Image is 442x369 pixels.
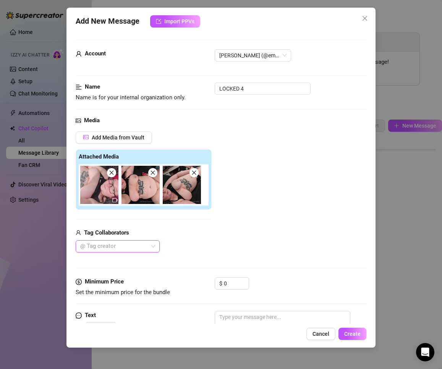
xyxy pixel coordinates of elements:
[83,134,89,140] span: picture
[80,166,118,204] img: media
[163,166,201,204] img: media
[84,229,129,236] strong: Tag Collaborators
[150,15,200,28] button: Import PPVs
[76,15,139,28] span: Add New Message
[164,18,194,24] span: Import PPVs
[76,228,81,238] span: user
[85,50,106,57] strong: Account
[344,331,361,337] span: Create
[76,116,81,125] span: picture
[85,83,100,90] strong: Name
[92,134,144,141] span: Add Media from Vault
[191,170,197,175] span: close
[359,15,371,21] span: Close
[76,49,82,58] span: user
[121,166,160,204] img: media
[109,170,114,175] span: close
[362,15,368,21] span: close
[219,50,287,61] span: Britney (@emopink69)
[76,83,82,92] span: align-left
[359,12,371,24] button: Close
[112,197,118,203] span: video-camera
[76,277,82,286] span: dollar
[84,117,100,124] strong: Media
[312,331,329,337] span: Cancel
[306,328,335,340] button: Cancel
[156,19,161,24] span: import
[76,289,170,296] span: Set the minimum price for the bundle
[79,153,119,160] strong: Attached Media
[76,311,82,320] span: message
[76,94,186,101] span: Name is for your internal organization only.
[108,323,113,329] button: Click to Copy
[215,83,311,95] input: Enter a name
[338,328,366,340] button: Create
[76,131,152,144] button: Add Media from Vault
[150,170,155,175] span: close
[416,343,434,361] div: Open Intercom Messenger
[86,322,115,330] code: {name}
[85,278,124,285] strong: Minimum Price
[85,312,96,319] strong: Text
[76,322,187,338] span: Put in your message to replace it with the fan's first name.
